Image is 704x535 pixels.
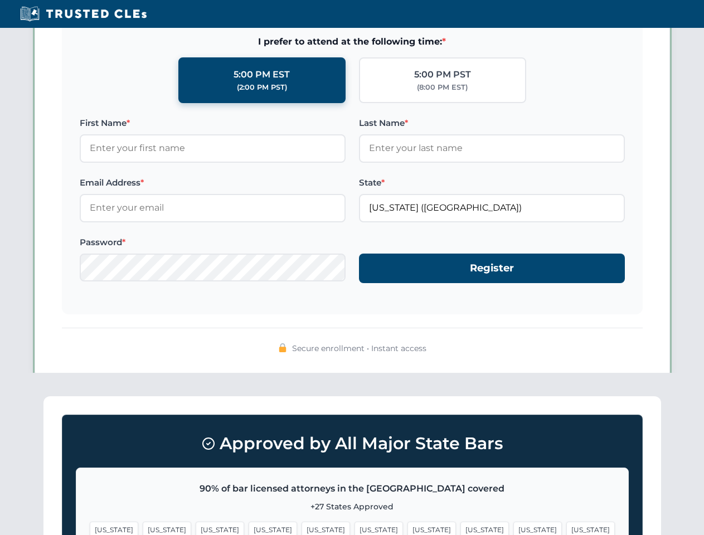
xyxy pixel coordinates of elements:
[359,176,625,189] label: State
[292,342,426,354] span: Secure enrollment • Instant access
[17,6,150,22] img: Trusted CLEs
[80,35,625,49] span: I prefer to attend at the following time:
[80,236,346,249] label: Password
[237,82,287,93] div: (2:00 PM PST)
[417,82,468,93] div: (8:00 PM EST)
[90,500,615,513] p: +27 States Approved
[80,134,346,162] input: Enter your first name
[80,176,346,189] label: Email Address
[359,116,625,130] label: Last Name
[359,194,625,222] input: Florida (FL)
[76,429,629,459] h3: Approved by All Major State Bars
[90,481,615,496] p: 90% of bar licensed attorneys in the [GEOGRAPHIC_DATA] covered
[414,67,471,82] div: 5:00 PM PST
[80,116,346,130] label: First Name
[278,343,287,352] img: 🔒
[80,194,346,222] input: Enter your email
[359,134,625,162] input: Enter your last name
[359,254,625,283] button: Register
[234,67,290,82] div: 5:00 PM EST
